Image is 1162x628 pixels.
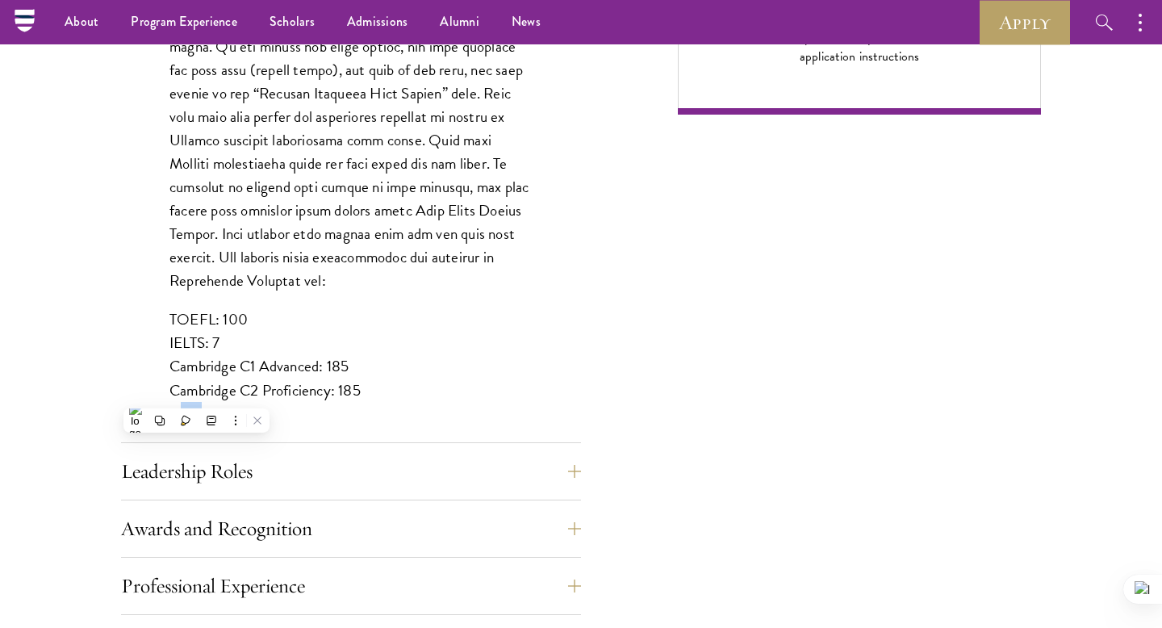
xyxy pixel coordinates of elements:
[121,452,581,491] button: Leadership Roles
[169,308,533,425] p: TOEFL: 100 IELTS: 7 Cambridge C1 Advanced: 185 Cambridge C2 Proficiency: 185 DET: 130
[723,27,996,66] div: a print-friendly PDF version of the application instructions
[121,567,581,605] button: Professional Experience
[121,509,581,548] button: Awards and Recognition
